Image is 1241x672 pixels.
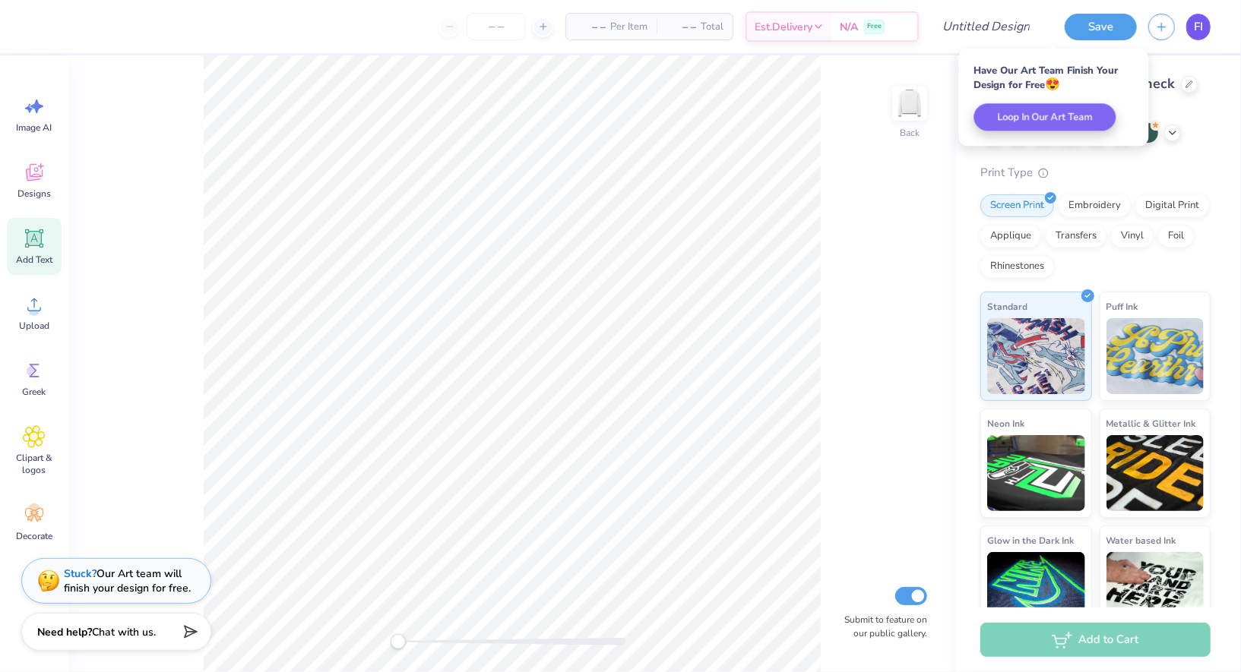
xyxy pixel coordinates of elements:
span: Metallic & Glitter Ink [1106,415,1196,431]
div: Vinyl [1111,225,1154,248]
span: Standard [987,298,1027,314]
div: Foil [1158,225,1194,248]
button: Save [1065,14,1137,40]
img: Metallic & Glitter Ink [1106,435,1205,511]
img: Glow in the Dark Ink [987,552,1085,628]
img: Standard [987,318,1085,394]
input: – – [467,13,526,40]
span: Free [867,21,882,32]
div: Transfers [1046,225,1106,248]
span: Total [701,19,723,35]
span: Upload [19,320,49,332]
span: Water based Ink [1106,532,1176,548]
span: Chat with us. [92,625,156,639]
span: Image AI [17,121,52,134]
div: Our Art team will finish your design for free. [64,566,191,595]
input: Untitled Design [930,11,1042,42]
span: Add Text [16,254,52,266]
div: Rhinestones [980,255,1054,278]
span: Puff Ink [1106,298,1138,314]
span: Clipart & logos [9,452,59,476]
div: Back [900,126,920,140]
div: Embroidery [1059,194,1131,217]
img: Water based Ink [1106,552,1205,628]
div: Accessibility label [391,634,406,649]
img: Puff Ink [1106,318,1205,394]
span: 😍 [1046,76,1061,93]
span: – – [575,19,606,35]
img: Back [894,88,925,118]
span: N/A [840,19,858,35]
span: – – [666,19,696,35]
span: Glow in the Dark Ink [987,532,1074,548]
img: Neon Ink [987,435,1085,511]
span: FI [1194,18,1203,36]
label: Submit to feature on our public gallery. [836,613,927,640]
button: Loop In Our Art Team [974,103,1116,131]
div: Have Our Art Team Finish Your Design for Free [974,64,1134,92]
span: Neon Ink [987,415,1024,431]
div: Print Type [980,164,1211,181]
span: Est. Delivery [755,19,812,35]
span: Greek [23,386,46,398]
div: Screen Print [980,194,1054,217]
div: Digital Print [1135,194,1209,217]
span: Per Item [610,19,647,35]
div: Applique [980,225,1041,248]
span: Designs [17,188,51,200]
a: FI [1186,14,1211,40]
strong: Need help? [37,625,92,639]
span: Decorate [16,530,52,542]
strong: Stuck? [64,566,97,581]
